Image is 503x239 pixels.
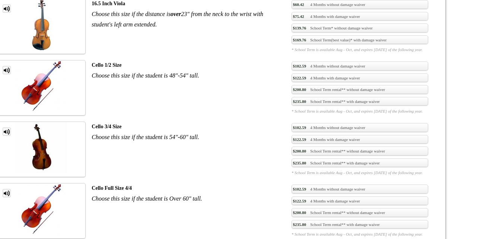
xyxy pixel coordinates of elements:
[293,148,306,154] span: $200.80
[292,35,428,44] a: $169.76School Term(best value)* with damage waiver
[292,208,428,217] a: $200.80School Term rental** without damage waiver
[293,13,304,19] span: $75.42
[3,189,11,197] a: MP3 Clip
[16,122,67,173] img: th_1fc34dab4bdaff02a3697e89cb8f30dd_1340462339CelloThreeQtr..jpg
[293,25,306,31] span: $139.76
[292,47,428,53] em: * School Term is available Aug - Oct, and expires [DATE] of the following year.
[292,196,428,205] a: $122.594 Months with damage waiver
[292,108,428,114] em: * School Term is available Aug - Oct, and expires [DATE] of the following year.
[293,1,304,7] span: $60.42
[292,97,428,106] a: $235.80School Term rental** with damage waiver
[171,11,181,17] strong: over
[16,60,67,112] img: th_1fc34dab4bdaff02a3697e89cb8f30dd_1340461930Cello.jpg
[293,37,306,43] span: $169.76
[292,170,428,176] em: * School Term is available Aug - Oct, and expires [DATE] of the following year.
[92,60,280,70] div: Cello 1/2 Size
[292,231,428,237] em: * School Term is available Aug - Oct, and expires [DATE] of the following year.
[16,183,67,235] img: th_1fc34dab4bdaff02a3697e89cb8f30dd_1344874413Cello.jpg
[292,62,428,70] a: $102.594 Months without damage waiver
[292,73,428,82] a: $122.594 Months with damage waiver
[293,87,306,92] span: $200.80
[293,198,306,204] span: $122.59
[3,66,11,74] a: MP3 Clip
[3,4,11,13] a: MP3 Clip
[92,11,263,28] em: Choose this size if the distance is 23" from the neck to the wrist with student's left arm extended.
[292,85,428,94] a: $200.80School Term rental** without damage waiver
[293,125,306,130] span: $102.59
[292,12,428,21] a: $75.424 Months with damage waiver
[292,135,428,144] a: $122.594 Months with damage waiver
[293,210,306,216] span: $200.80
[3,128,11,136] a: MP3 Clip
[292,147,428,155] a: $200.80School Term rental** without damage waiver
[92,72,199,79] em: Choose this size if the student is 48"-54" tall.
[293,136,306,142] span: $122.59
[92,134,199,140] em: Choose this size if the student is 54"-60" tall.
[92,195,202,202] em: Choose this size if the student is Over 60" tall.
[293,221,306,227] span: $235.80
[293,98,306,104] span: $235.80
[293,186,306,192] span: $102.59
[292,158,428,167] a: $235.80School Term rental** with damage waiver
[293,160,306,166] span: $235.80
[292,123,428,132] a: $102.594 Months without damage waiver
[92,183,280,194] div: Cello Full Size 4/4
[292,185,428,194] a: $102.594 Months without damage waiver
[292,23,428,32] a: $139.76School Term* without damage waiver
[292,220,428,229] a: $235.80School Term rental** with damage waiver
[92,122,280,132] div: Cello 3/4 Size
[293,75,306,81] span: $122.59
[293,63,306,69] span: $102.59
